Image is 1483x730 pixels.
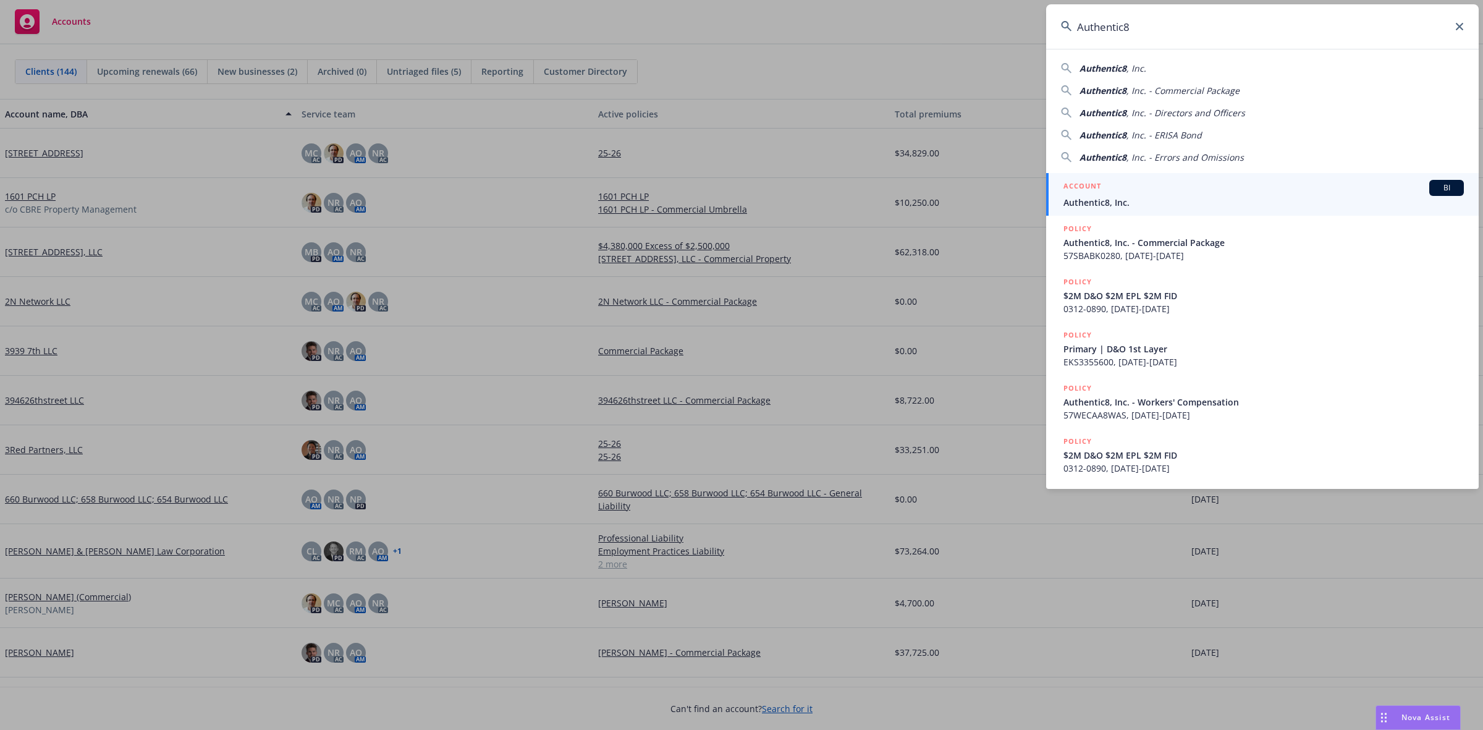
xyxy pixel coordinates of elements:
a: POLICY$2M D&O $2M EPL $2M FID0312-0890, [DATE]-[DATE] [1046,269,1479,322]
span: , Inc. - Commercial Package [1126,85,1240,96]
span: , Inc. - Directors and Officers [1126,107,1245,119]
a: ACCOUNTBIAuthentic8, Inc. [1046,173,1479,216]
a: POLICYAuthentic8, Inc. - Commercial Package57SBABK0280, [DATE]-[DATE] [1046,216,1479,269]
span: , Inc. - ERISA Bond [1126,129,1202,141]
button: Nova Assist [1375,705,1461,730]
h5: POLICY [1063,435,1092,448]
span: BI [1434,182,1459,193]
span: $2M D&O $2M EPL $2M FID [1063,449,1464,462]
h5: ACCOUNT [1063,180,1101,195]
div: Drag to move [1376,706,1392,729]
h5: POLICY [1063,382,1092,394]
input: Search... [1046,4,1479,49]
span: Authentic8 [1080,151,1126,163]
span: 0312-0890, [DATE]-[DATE] [1063,302,1464,315]
h5: POLICY [1063,276,1092,288]
span: EKS3355600, [DATE]-[DATE] [1063,355,1464,368]
span: 0312-0890, [DATE]-[DATE] [1063,462,1464,475]
span: , Inc. - Errors and Omissions [1126,151,1244,163]
span: Authentic8, Inc. - Commercial Package [1063,236,1464,249]
h5: POLICY [1063,329,1092,341]
a: POLICYAuthentic8, Inc. - Workers' Compensation57WECAA8WAS, [DATE]-[DATE] [1046,375,1479,428]
span: Authentic8 [1080,107,1126,119]
a: POLICY$2M D&O $2M EPL $2M FID0312-0890, [DATE]-[DATE] [1046,428,1479,482]
span: Authentic8 [1080,85,1126,96]
span: $2M D&O $2M EPL $2M FID [1063,289,1464,302]
span: 57WECAA8WAS, [DATE]-[DATE] [1063,409,1464,422]
span: Authentic8, Inc. - Workers' Compensation [1063,396,1464,409]
span: Authentic8, Inc. [1063,196,1464,209]
h5: POLICY [1063,223,1092,235]
span: Nova Assist [1401,712,1450,723]
span: Authentic8 [1080,129,1126,141]
span: , Inc. [1126,62,1146,74]
span: Authentic8 [1080,62,1126,74]
a: POLICYPrimary | D&O 1st LayerEKS3355600, [DATE]-[DATE] [1046,322,1479,375]
span: Primary | D&O 1st Layer [1063,342,1464,355]
span: 57SBABK0280, [DATE]-[DATE] [1063,249,1464,262]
